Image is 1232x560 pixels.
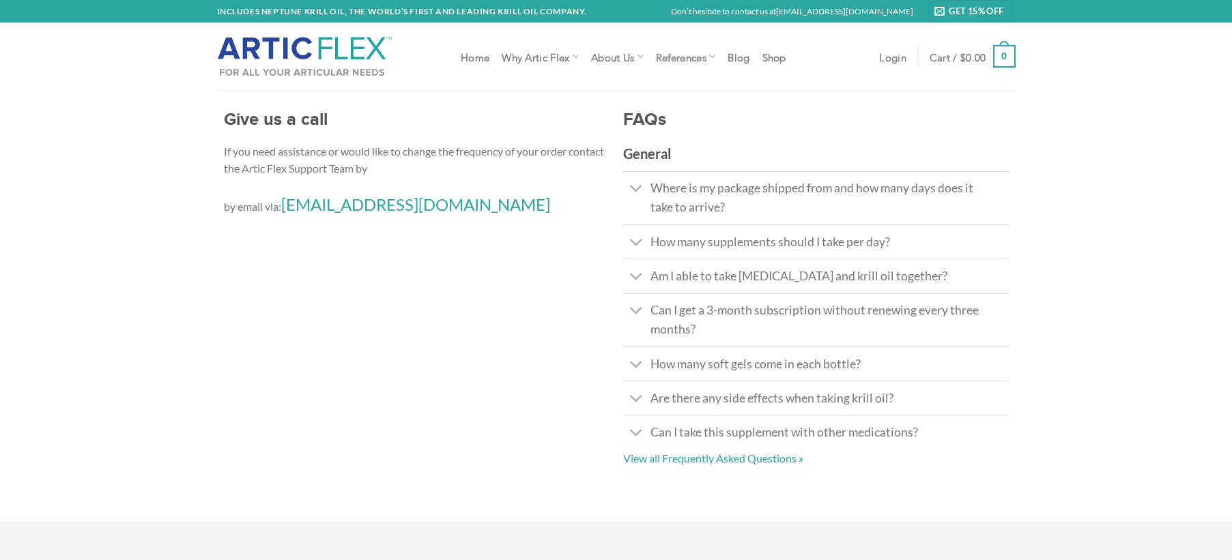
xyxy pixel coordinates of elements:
a: [EMAIL_ADDRESS][DOMAIN_NAME] [281,194,550,214]
a: About Us [591,43,644,70]
button: Toggle [623,351,650,380]
span: Are there any side effects when taking krill oil? [650,391,893,405]
button: Toggle [623,175,650,205]
strong: 0 [993,45,1016,68]
a: Cart / $0.00 0 [930,35,1016,78]
span: Can I get a 3-month subscription without renewing every three months? [650,303,979,336]
button: Toggle [623,263,650,293]
a: Login [879,44,906,69]
span: Cart / [930,51,986,62]
a: Toggle Am I able to take [MEDICAL_DATA] and krill oil together? [623,259,1009,293]
a: References [656,43,716,70]
a: View all Frequently Asked Questions » [623,452,803,465]
span: How many soft gels come in each bottle? [650,357,861,371]
span: Can I take this supplement with other medications? [650,425,918,439]
a: Toggle How many supplements should I take per day? [623,224,1009,259]
button: Toggle [623,419,650,449]
a: Blog [728,44,749,69]
p: If you need assistance or would like to change the frequency of your order contact the Artic Flex... [224,143,610,177]
span: $ [960,54,966,59]
a: Toggle Can I get a 3-month subscription without renewing every three months? [623,293,1009,347]
p: Don’t hesitate to contact us at [671,5,913,18]
a: Toggle Can I take this supplement with other medications? [623,415,1009,449]
h2: Give us a call [224,111,610,134]
span: Get 15% Off [949,4,1008,18]
strong: INCLUDES NEPTUNE KRILL OIL, THE WORLD’S FIRST AND LEADING KRILL OIL COMPANY. [217,6,588,16]
a: Home [461,44,489,69]
p: by email via: [224,192,610,218]
button: Toggle [623,297,650,327]
a: Toggle Where is my package shipped from and how many days does it take to arrive? [623,171,1009,224]
span: How many supplements should I take per day? [650,235,890,249]
a: Toggle How many soft gels come in each bottle? [623,347,1009,381]
span: Am I able to take [MEDICAL_DATA] and krill oil together? [650,269,947,283]
span: Where is my package shipped from and how many days does it take to arrive? [650,181,973,214]
bdi: 0.00 [960,54,986,59]
img: Artic Flex [217,36,392,77]
h3: General [623,143,1009,164]
a: Toggle Are there any side effects when taking krill oil? [623,381,1009,415]
a: Shop [762,44,786,69]
button: Toggle [623,229,650,258]
a: [EMAIL_ADDRESS][DOMAIN_NAME] [776,6,913,16]
h2: FAQs [623,111,1009,134]
a: Why Artic Flex [502,43,579,70]
span: Login [879,51,906,62]
button: Toggle [623,385,650,414]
